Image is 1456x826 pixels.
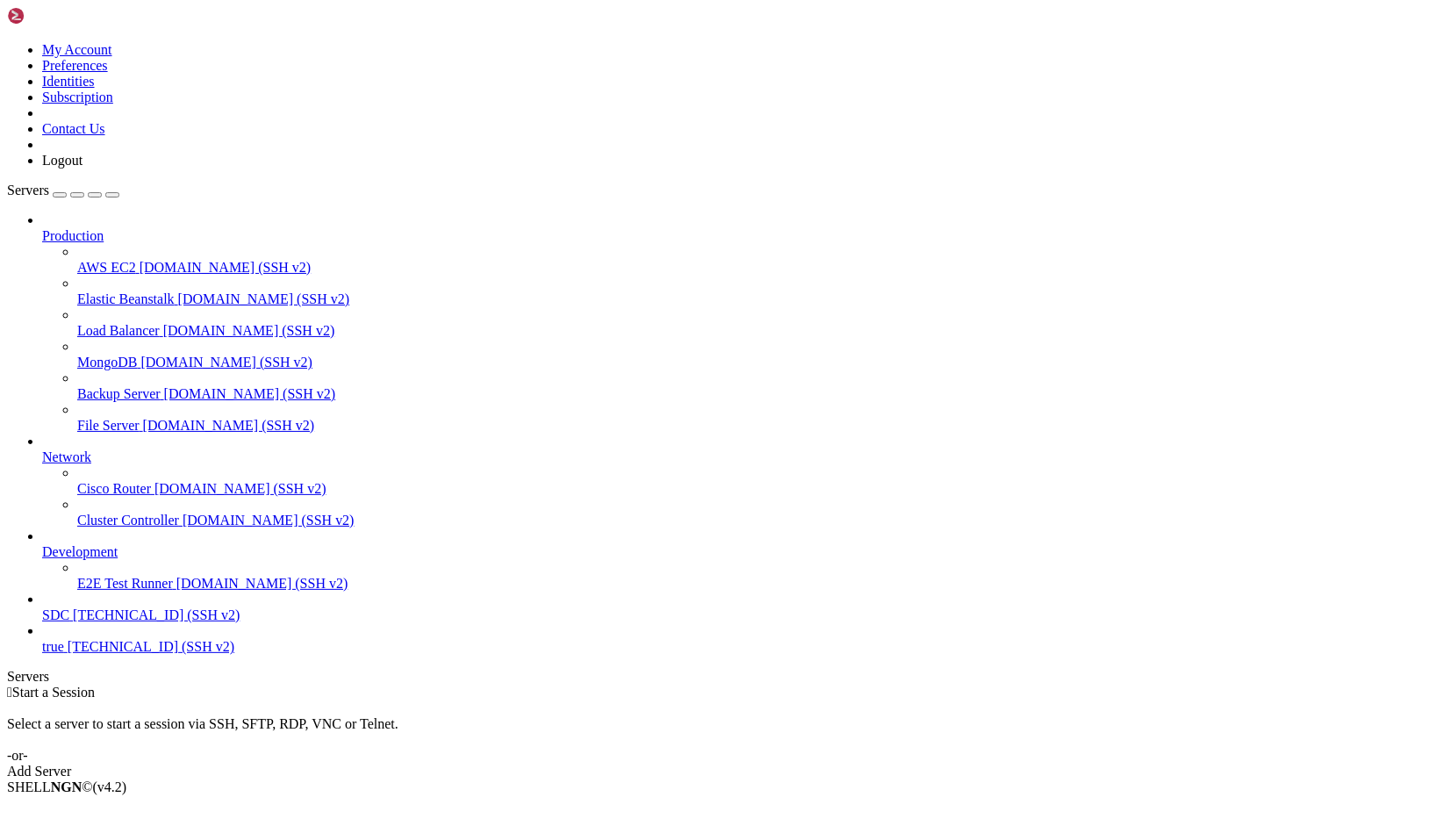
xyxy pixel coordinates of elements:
[7,183,49,198] span: Servers
[140,355,312,370] span: [DOMAIN_NAME] (SSH v2)
[178,291,350,306] span: [DOMAIN_NAME] (SSH v2)
[7,183,119,198] a: Servers
[77,513,179,528] span: Cluster Controller
[42,623,1449,655] li: true [TECHNICAL_ID] (SSH v2)
[42,528,1449,592] li: Development
[77,418,140,433] span: File Server
[7,7,108,25] img: Shellngn
[77,260,1449,276] a: AWS EC2 [DOMAIN_NAME] (SSH v2)
[42,449,1449,465] a: Network
[163,323,335,338] span: [DOMAIN_NAME] (SSH v2)
[42,153,82,168] a: Logout
[77,339,1449,370] li: MongoDB [DOMAIN_NAME] (SSH v2)
[77,386,161,401] span: Backup Server
[42,434,1449,528] li: Network
[154,481,326,496] span: [DOMAIN_NAME] (SSH v2)
[42,639,64,654] span: true
[7,779,126,794] span: SHELL ©
[42,607,69,622] span: SDC
[12,685,95,700] span: Start a Session
[42,607,1449,623] a: SDC [TECHNICAL_ID] (SSH v2)
[143,418,315,433] span: [DOMAIN_NAME] (SSH v2)
[7,669,1449,685] div: Servers
[42,544,1449,560] a: Development
[77,323,160,338] span: Load Balancer
[77,497,1449,528] li: Cluster Controller [DOMAIN_NAME] (SSH v2)
[42,74,95,89] a: Identities
[42,449,91,464] span: Network
[77,355,137,370] span: MongoDB
[51,779,82,794] b: NGN
[42,212,1449,434] li: Production
[7,764,1449,779] div: Add Server
[164,386,336,401] span: [DOMAIN_NAME] (SSH v2)
[77,576,1449,592] a: E2E Test Runner [DOMAIN_NAME] (SSH v2)
[77,481,151,496] span: Cisco Router
[176,576,348,591] span: [DOMAIN_NAME] (SSH v2)
[77,244,1449,276] li: AWS EC2 [DOMAIN_NAME] (SSH v2)
[77,291,175,306] span: Elastic Beanstalk
[42,58,108,73] a: Preferences
[77,513,1449,528] a: Cluster Controller [DOMAIN_NAME] (SSH v2)
[183,513,355,528] span: [DOMAIN_NAME] (SSH v2)
[68,639,234,654] span: [TECHNICAL_ID] (SSH v2)
[42,228,104,243] span: Production
[77,576,173,591] span: E2E Test Runner
[77,465,1449,497] li: Cisco Router [DOMAIN_NAME] (SSH v2)
[77,355,1449,370] a: MongoDB [DOMAIN_NAME] (SSH v2)
[7,685,12,700] span: 
[77,560,1449,592] li: E2E Test Runner [DOMAIN_NAME] (SSH v2)
[77,307,1449,339] li: Load Balancer [DOMAIN_NAME] (SSH v2)
[77,291,1449,307] a: Elastic Beanstalk [DOMAIN_NAME] (SSH v2)
[42,90,113,104] a: Subscription
[42,42,112,57] a: My Account
[42,121,105,136] a: Contact Us
[42,228,1449,244] a: Production
[42,544,118,559] span: Development
[77,276,1449,307] li: Elastic Beanstalk [DOMAIN_NAME] (SSH v2)
[73,607,240,622] span: [TECHNICAL_ID] (SSH v2)
[77,418,1449,434] a: File Server [DOMAIN_NAME] (SSH v2)
[77,481,1449,497] a: Cisco Router [DOMAIN_NAME] (SSH v2)
[77,386,1449,402] a: Backup Server [DOMAIN_NAME] (SSH v2)
[140,260,312,275] span: [DOMAIN_NAME] (SSH v2)
[93,779,127,794] span: 4.2.0
[77,370,1449,402] li: Backup Server [DOMAIN_NAME] (SSH v2)
[42,639,1449,655] a: true [TECHNICAL_ID] (SSH v2)
[77,323,1449,339] a: Load Balancer [DOMAIN_NAME] (SSH v2)
[77,260,136,275] span: AWS EC2
[42,592,1449,623] li: SDC [TECHNICAL_ID] (SSH v2)
[77,402,1449,434] li: File Server [DOMAIN_NAME] (SSH v2)
[7,700,1449,764] div: Select a server to start a session via SSH, SFTP, RDP, VNC or Telnet. -or-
